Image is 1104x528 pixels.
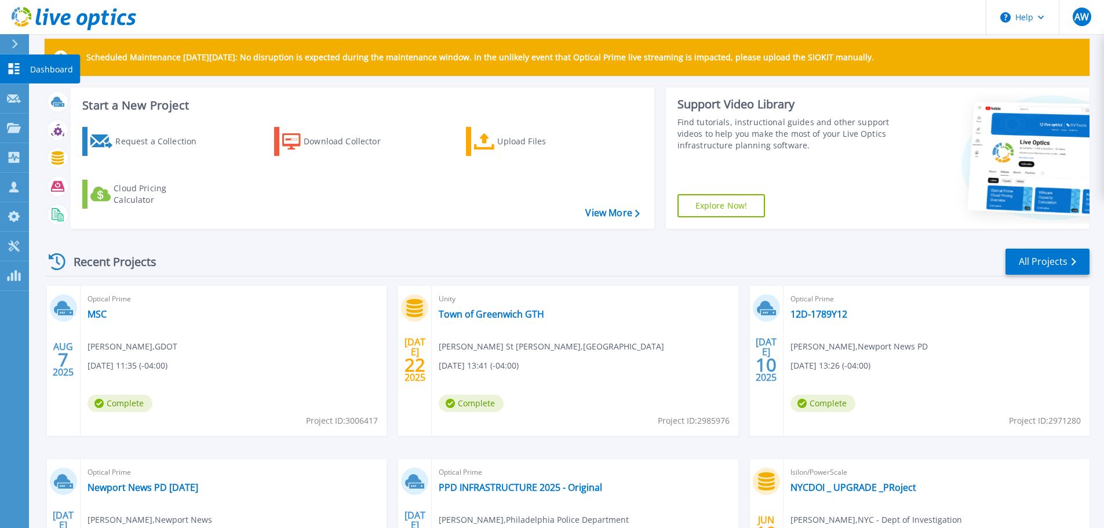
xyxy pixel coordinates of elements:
div: [DATE] 2025 [404,338,426,381]
span: [PERSON_NAME] , Newport News [88,514,212,526]
span: Unity [439,293,731,305]
span: Complete [88,395,152,412]
span: 10 [756,360,777,370]
div: Request a Collection [115,130,208,153]
span: [DATE] 13:26 (-04:00) [790,359,870,372]
a: All Projects [1005,249,1090,275]
a: Cloud Pricing Calculator [82,180,212,209]
a: Explore Now! [677,194,766,217]
a: NYCDOI _ UPGRADE _PRoject [790,482,916,493]
div: Download Collector [304,130,396,153]
a: Town of Greenwich GTH [439,308,544,320]
span: [PERSON_NAME] , NYC - Dept of Investigation [790,514,962,526]
div: AUG 2025 [52,338,74,381]
span: [PERSON_NAME] St [PERSON_NAME] , [GEOGRAPHIC_DATA] [439,340,664,353]
a: Upload Files [466,127,595,156]
span: Optical Prime [790,293,1083,305]
div: Cloud Pricing Calculator [114,183,206,206]
a: 12D-1789Y12 [790,308,847,320]
span: [DATE] 13:41 (-04:00) [439,359,519,372]
a: MSC [88,308,107,320]
span: [DATE] 11:35 (-04:00) [88,359,167,372]
span: AW [1074,12,1089,21]
span: Isilon/PowerScale [790,466,1083,479]
a: View More [585,207,639,219]
span: Project ID: 2971280 [1009,414,1081,427]
span: Complete [790,395,855,412]
div: Find tutorials, instructional guides and other support videos to help you make the most of your L... [677,116,894,151]
span: Optical Prime [88,293,380,305]
span: 7 [58,355,68,365]
span: Complete [439,395,504,412]
span: [PERSON_NAME] , Newport News PD [790,340,928,353]
span: Project ID: 3006417 [306,414,378,427]
span: Optical Prime [439,466,731,479]
a: Download Collector [274,127,403,156]
div: Support Video Library [677,97,894,112]
div: Recent Projects [45,247,172,276]
span: [PERSON_NAME] , Philadelphia Police Department [439,514,629,526]
span: Optical Prime [88,466,380,479]
p: Scheduled Maintenance [DATE][DATE]: No disruption is expected during the maintenance window. In t... [86,53,874,62]
h3: Start a New Project [82,99,639,112]
a: Request a Collection [82,127,212,156]
div: Upload Files [497,130,590,153]
span: 22 [405,360,425,370]
span: Project ID: 2985976 [658,414,730,427]
a: Newport News PD [DATE] [88,482,198,493]
span: [PERSON_NAME] , GDOT [88,340,177,353]
div: [DATE] 2025 [755,338,777,381]
p: Dashboard [30,54,73,85]
a: PPD INFRASTRUCTURE 2025 - Original [439,482,602,493]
